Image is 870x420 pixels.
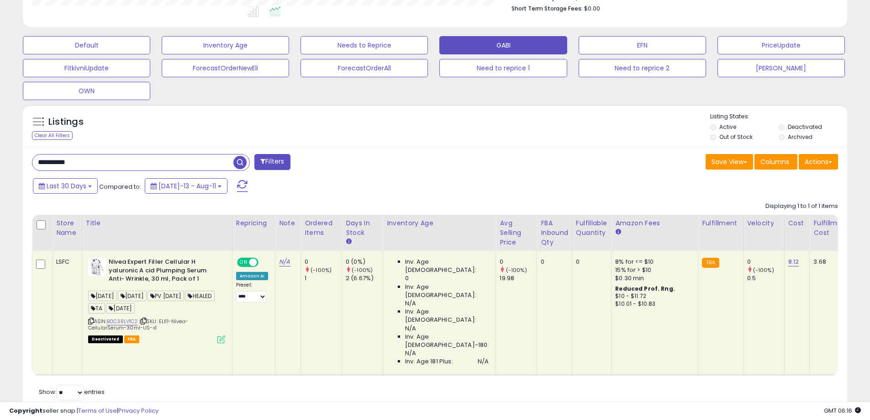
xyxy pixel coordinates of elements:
strong: Copyright [9,406,42,415]
b: Nivea Expert Filler Cellular H yaluronic A cid Plumping Serum Anti- Wrinkle, 30 ml, Pack of 1 [109,258,220,286]
small: Days In Stock. [346,238,351,246]
span: | SKU: ELI11-Nivea-CellularSerum-30ml-US-x1 [88,318,188,331]
span: Inv. Age [DEMOGRAPHIC_DATA]: [405,258,489,274]
button: [DATE]-13 - Aug-11 [145,178,227,194]
div: 2 (6.67%) [346,274,383,282]
button: Needs to Reprice [301,36,428,54]
div: 0 [500,258,537,266]
span: N/A [405,349,416,357]
span: PV [DATE] [148,291,185,301]
p: Listing States: [710,112,847,121]
button: GABI [439,36,567,54]
span: HEALED [185,291,214,301]
small: (-100%) [311,266,332,274]
div: Fulfillment [702,218,739,228]
span: N/A [405,299,416,308]
div: Clear All Filters [32,131,73,140]
small: (-100%) [506,266,527,274]
div: LSFC [56,258,75,266]
div: ASIN: [88,258,225,342]
button: [PERSON_NAME] [717,59,845,77]
div: Note [279,218,297,228]
button: Default [23,36,150,54]
div: 0 [541,258,565,266]
a: N/A [279,257,290,266]
div: 8% for <= $10 [615,258,691,266]
button: Need to reprice 2 [579,59,706,77]
b: Reduced Prof. Rng. [615,285,675,292]
div: 0.5 [747,274,784,282]
button: Save View [706,154,753,170]
div: Velocity [747,218,780,228]
span: Compared to: [99,182,141,191]
div: 15% for > $10 [615,266,691,274]
span: Last 30 Days [47,181,86,191]
div: Ordered Items [305,218,338,238]
span: N/A [405,324,416,333]
span: Columns [760,157,789,166]
button: ForecastOrderNewEli [162,59,289,77]
button: Need to reprice 1 [439,59,567,77]
span: [DATE] [88,291,117,301]
button: FitkivniUpdate [23,59,150,77]
button: Last 30 Days [33,178,98,194]
div: Fulfillable Quantity [576,218,607,238]
div: $10 - $11.72 [615,292,691,300]
h5: Listings [48,116,84,128]
div: Repricing [236,218,271,228]
div: Store Name [56,218,78,238]
div: 1 [305,274,342,282]
div: 0 [305,258,342,266]
button: EFN [579,36,706,54]
div: 19.98 [500,274,537,282]
span: Show: entries [39,388,105,396]
label: Deactivated [788,123,822,131]
div: 0 (0%) [346,258,383,266]
small: Amazon Fees. [615,228,621,236]
button: Filters [254,154,290,170]
div: Days In Stock [346,218,379,238]
div: seller snap | | [9,407,158,415]
div: Title [86,218,228,228]
a: 8.12 [788,257,799,266]
a: Terms of Use [78,406,117,415]
div: Avg Selling Price [500,218,533,247]
small: (-100%) [753,266,774,274]
button: ForecastOrderAll [301,59,428,77]
div: 3.68 [813,258,845,266]
b: Short Term Storage Fees: [511,5,583,12]
div: 0 [576,258,604,266]
small: FBA [702,258,719,268]
button: PriceUpdate [717,36,845,54]
a: Privacy Policy [118,406,158,415]
img: 41BbtAUGzXL._SL40_.jpg [88,258,106,276]
span: [DATE]-13 - Aug-11 [158,181,216,191]
span: FBA [124,335,140,343]
span: N/A [478,357,489,366]
div: Inventory Age [387,218,492,228]
div: $10.01 - $10.83 [615,300,691,308]
small: (-100%) [352,266,373,274]
span: [DATE] [118,291,147,301]
span: $0.00 [584,4,600,13]
a: B0C3RLV1C2 [107,318,138,325]
span: OFF [257,259,272,266]
label: Archived [788,133,812,141]
div: 0 [747,258,784,266]
span: TA [88,303,105,314]
div: Amazon Fees [615,218,694,228]
span: All listings that are unavailable for purchase on Amazon for any reason other than out-of-stock [88,335,123,343]
span: 2025-09-11 06:16 GMT [824,406,861,415]
label: Active [719,123,736,131]
button: OWN [23,82,150,100]
span: Inv. Age 181 Plus: [405,357,453,366]
button: Actions [799,154,838,170]
div: Amazon AI [236,272,268,280]
div: Displaying 1 to 1 of 1 items [765,202,838,211]
span: ON [238,259,249,266]
div: FBA inbound Qty [541,218,568,247]
span: 0 [405,274,409,282]
div: Fulfillment Cost [813,218,849,238]
span: Inv. Age [DEMOGRAPHIC_DATA]-180: [405,333,489,349]
button: Columns [754,154,797,170]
